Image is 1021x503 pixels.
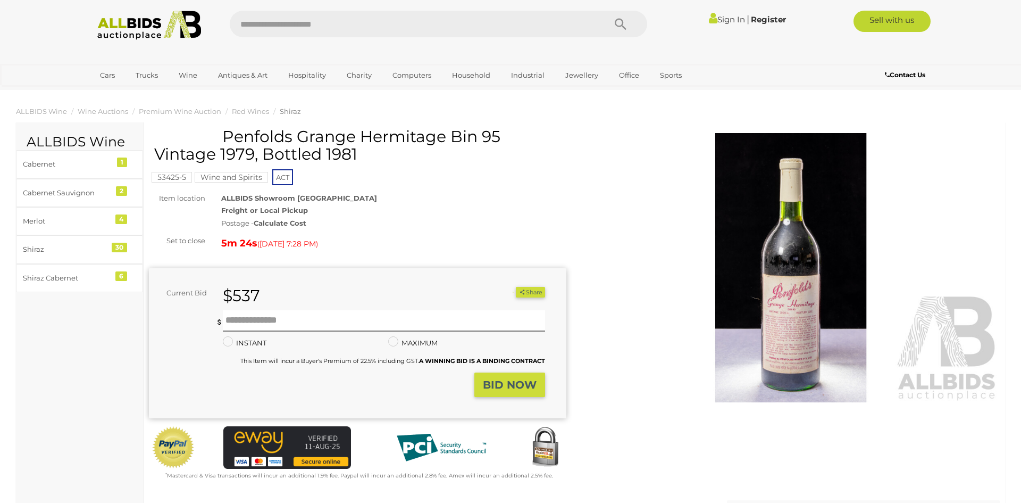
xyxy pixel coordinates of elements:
img: PCI DSS compliant [388,426,495,469]
h1: Penfolds Grange Hermitage Bin 95 Vintage 1979, Bottled 1981 [154,128,564,163]
a: 53425-5 [152,173,192,182]
mark: Wine and Spirits [195,172,268,183]
a: Merlot 4 [16,207,143,235]
b: Contact Us [885,71,925,79]
a: Cabernet Sauvignon 2 [16,179,143,207]
span: [DATE] 7:28 PM [260,239,316,249]
a: Wine Auctions [78,107,128,116]
a: Computers [386,67,438,84]
span: ACT [272,169,293,185]
a: ALLBIDS Wine [16,107,67,116]
div: Current Bid [149,287,215,299]
div: 30 [112,243,127,252]
h2: ALLBIDS Wine [27,135,132,150]
strong: Calculate Cost [254,219,306,227]
a: [GEOGRAPHIC_DATA] [93,84,182,102]
img: Allbids.com.au [91,11,207,40]
a: Charity [340,67,379,84]
small: This Item will incur a Buyer's Premium of 22.5% including GST. [240,357,545,365]
label: INSTANT [223,337,266,349]
a: Shiraz 30 [16,235,143,263]
b: A WINNING BID IS A BINDING CONTRACT [419,357,545,365]
span: ( ) [257,240,318,248]
div: Item location [141,192,213,204]
strong: ALLBIDS Showroom [GEOGRAPHIC_DATA] [221,194,377,202]
a: Hospitality [281,67,333,84]
a: Industrial [504,67,551,84]
div: Shiraz Cabernet [23,272,111,284]
a: Shiraz Cabernet 6 [16,264,143,292]
mark: 53425-5 [152,172,192,183]
a: Household [445,67,497,84]
a: Cars [93,67,122,84]
a: Premium Wine Auction [139,107,221,116]
a: Contact Us [885,69,928,81]
a: Cabernet 1 [16,150,143,178]
div: Cabernet [23,158,111,170]
div: Set to close [141,235,213,247]
a: Office [612,67,646,84]
div: 4 [115,215,127,224]
div: 1 [117,158,127,167]
strong: BID NOW [483,378,537,391]
a: Sell with us [853,11,931,32]
a: Jewellery [558,67,605,84]
a: Antiques & Art [211,67,274,84]
div: Postage - [221,217,566,229]
div: Cabernet Sauvignon [23,187,111,199]
div: 6 [115,271,127,281]
button: Search [594,11,647,37]
span: | [747,13,749,25]
a: Wine and Spirits [195,173,268,182]
img: Official PayPal Seal [152,426,195,469]
button: BID NOW [474,373,545,398]
a: Red Wines [232,107,269,116]
div: Merlot [23,215,111,227]
div: 2 [116,186,127,196]
li: Watch this item [504,287,514,298]
small: Mastercard & Visa transactions will incur an additional 1.9% fee. Paypal will incur an additional... [165,472,553,479]
strong: 5m 24s [221,237,257,249]
strong: Freight or Local Pickup [221,206,308,215]
a: Sign In [709,14,745,24]
label: MAXIMUM [388,337,438,349]
a: Sports [653,67,689,84]
strong: $537 [223,286,260,306]
img: eWAY Payment Gateway [223,426,351,469]
a: Wine [172,67,204,84]
img: Penfolds Grange Hermitage Bin 95 Vintage 1979, Bottled 1981 [582,133,1000,402]
a: Register [751,14,786,24]
a: Trucks [129,67,165,84]
button: Share [516,287,545,298]
img: Secured by Rapid SSL [524,426,566,469]
div: Shiraz [23,243,111,255]
a: Shiraz [280,107,301,116]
